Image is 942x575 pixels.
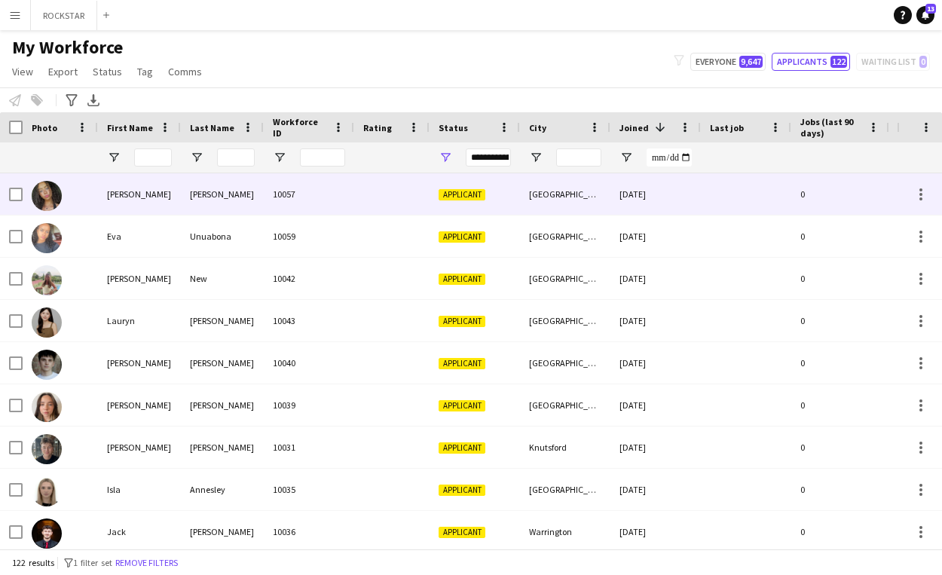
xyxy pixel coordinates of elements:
div: [GEOGRAPHIC_DATA] [520,258,610,299]
div: Lauryn [98,300,181,341]
a: 13 [916,6,934,24]
div: 0 [791,342,889,384]
div: [DATE] [610,511,701,552]
div: Jack [98,511,181,552]
div: [GEOGRAPHIC_DATA] [520,342,610,384]
img: Andrew Barrett [32,350,62,380]
div: 10057 [264,173,354,215]
div: [DATE] [610,258,701,299]
input: Last Name Filter Input [217,148,255,167]
span: 1 filter set [73,557,112,568]
span: Export [48,65,78,78]
div: [PERSON_NAME] [181,384,264,426]
span: 13 [925,4,936,14]
div: 0 [791,216,889,257]
span: Jobs (last 90 days) [800,116,862,139]
div: 0 [791,384,889,426]
span: Applicant [439,400,485,411]
div: 0 [791,173,889,215]
span: Applicant [439,358,485,369]
input: Workforce ID Filter Input [300,148,345,167]
span: Last job [710,122,744,133]
div: [PERSON_NAME] [98,384,181,426]
img: alex byrne [32,181,62,211]
app-action-btn: Advanced filters [63,91,81,109]
img: Jack Speakman [32,518,62,549]
img: Isla Annesley [32,476,62,506]
input: Joined Filter Input [647,148,692,167]
div: 10042 [264,258,354,299]
span: Status [93,65,122,78]
a: Comms [162,62,208,81]
span: Applicant [439,485,485,496]
div: 10043 [264,300,354,341]
span: Applicant [439,274,485,285]
input: City Filter Input [556,148,601,167]
a: View [6,62,39,81]
button: Open Filter Menu [529,151,543,164]
div: [GEOGRAPHIC_DATA] [520,216,610,257]
div: 10059 [264,216,354,257]
span: Rating [363,122,392,133]
span: Status [439,122,468,133]
span: Photo [32,122,57,133]
span: Joined [619,122,649,133]
div: [PERSON_NAME] [98,342,181,384]
img: Lauryn Chen [32,307,62,338]
div: 0 [791,258,889,299]
span: Workforce ID [273,116,327,139]
button: Applicants122 [772,53,850,71]
div: [DATE] [610,469,701,510]
div: 10039 [264,384,354,426]
span: My Workforce [12,36,123,59]
div: [DATE] [610,384,701,426]
button: Open Filter Menu [273,151,286,164]
a: Export [42,62,84,81]
div: [DATE] [610,173,701,215]
div: [PERSON_NAME] [98,258,181,299]
div: Isla [98,469,181,510]
button: Open Filter Menu [107,151,121,164]
div: Annesley [181,469,264,510]
img: Eva Unuabona [32,223,62,253]
div: 10036 [264,511,354,552]
span: First Name [107,122,153,133]
button: Open Filter Menu [190,151,203,164]
a: Status [87,62,128,81]
div: 0 [791,300,889,341]
div: 10031 [264,427,354,468]
a: Tag [131,62,159,81]
span: City [529,122,546,133]
button: Open Filter Menu [619,151,633,164]
input: First Name Filter Input [134,148,172,167]
div: [GEOGRAPHIC_DATA] [520,173,610,215]
button: Open Filter Menu [439,151,452,164]
span: View [12,65,33,78]
div: [PERSON_NAME] [181,427,264,468]
div: [GEOGRAPHIC_DATA] [520,300,610,341]
div: Unuabona [181,216,264,257]
div: 10035 [264,469,354,510]
span: Applicant [439,316,485,327]
span: 9,647 [739,56,763,68]
img: Emily Hannan [32,392,62,422]
div: [PERSON_NAME] [181,173,264,215]
div: 0 [791,427,889,468]
div: New [181,258,264,299]
div: [DATE] [610,342,701,384]
img: Jess New [32,265,62,295]
span: Applicant [439,231,485,243]
span: 122 [830,56,847,68]
button: Remove filters [112,555,181,571]
div: Eva [98,216,181,257]
span: Applicant [439,527,485,538]
div: [PERSON_NAME] [181,300,264,341]
button: ROCKSTAR [31,1,97,30]
div: 10040 [264,342,354,384]
div: 0 [791,511,889,552]
div: [PERSON_NAME] [181,342,264,384]
app-action-btn: Export XLSX [84,91,102,109]
div: [DATE] [610,300,701,341]
div: [GEOGRAPHIC_DATA] [520,469,610,510]
span: Last Name [190,122,234,133]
